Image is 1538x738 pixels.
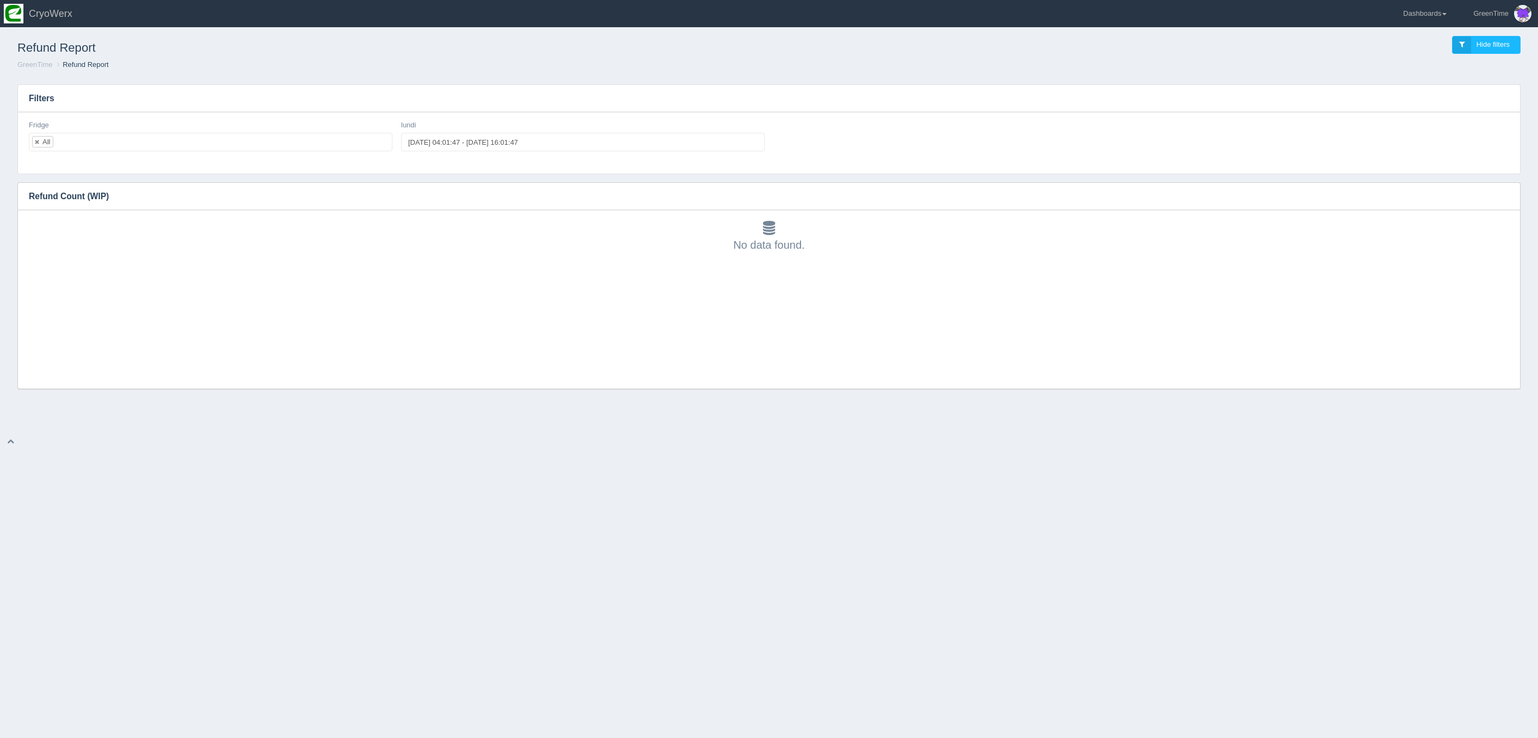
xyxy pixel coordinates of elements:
[18,85,1520,112] h3: Filters
[29,8,72,19] span: CryoWerx
[401,120,416,131] label: lundi
[1473,3,1509,24] div: GreenTime
[29,120,49,131] label: Fridge
[54,60,109,70] li: Refund Report
[1477,40,1510,48] span: Hide filters
[4,4,23,23] img: so2zg2bv3y2ub16hxtjr.png
[17,36,769,60] h1: Refund Report
[18,183,1504,210] h3: Refund Count (WIP)
[42,138,50,145] div: All
[29,221,1509,253] div: No data found.
[1514,5,1531,22] img: Profile Picture
[1452,36,1521,54] a: Hide filters
[17,60,53,69] a: GreenTime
